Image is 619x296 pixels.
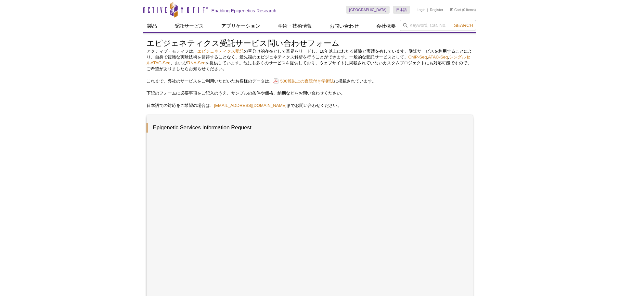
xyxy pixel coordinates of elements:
a: アプリケーション [217,20,264,32]
a: ATAC-Seq [428,55,448,59]
a: 製品 [143,20,161,32]
button: Search [452,22,475,28]
h1: エピジェネティクス受託サービス問い合わせフォーム [147,39,473,48]
p: 日本語での対応をご希望の場合は、 までお問い合わせください。 [147,103,473,109]
a: 受託サービス [171,20,208,32]
a: [GEOGRAPHIC_DATA] [346,6,390,14]
h3: Epigenetic Services Information Request [147,123,466,133]
a: ChIP-Seq [408,55,427,59]
a: お問い合わせ [326,20,363,32]
a: 500報以上の査読付き学術誌 [273,78,334,84]
a: Register [430,7,443,12]
p: これまで、弊社のサービスをご利用いただいたお客様のデータは、 に掲載されています。 [147,78,473,84]
a: [EMAIL_ADDRESS][DOMAIN_NAME] [214,103,287,108]
a: Cart [450,7,461,12]
a: 会社概要 [372,20,400,32]
a: 学術・技術情報 [274,20,316,32]
a: シングルセルATAC-Seq [147,55,471,65]
a: RNA-Seq [187,60,206,65]
h2: Enabling Epigenetics Research [212,8,277,14]
a: 日本語 [393,6,410,14]
li: (0 items) [450,6,476,14]
a: エピジェネティクス受託 [197,49,244,54]
a: Login [417,7,425,12]
p: 下記のフォームに必要事項をご記入のうえ、サンプルの条件や価格、納期などをお問い合わせください。 [147,90,473,96]
span: Search [454,23,473,28]
input: Keyword, Cat. No. [400,20,476,31]
img: Your Cart [450,8,453,11]
p: アクティブ・モティフは、 の草分け的存在として業界をリードし、10年以上にわたる経験と実績を有しています。受託サービスを利用することにより、自身で複雑な実験技術を習得することなく、最先端のエピジ... [147,48,473,72]
li: | [427,6,428,14]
